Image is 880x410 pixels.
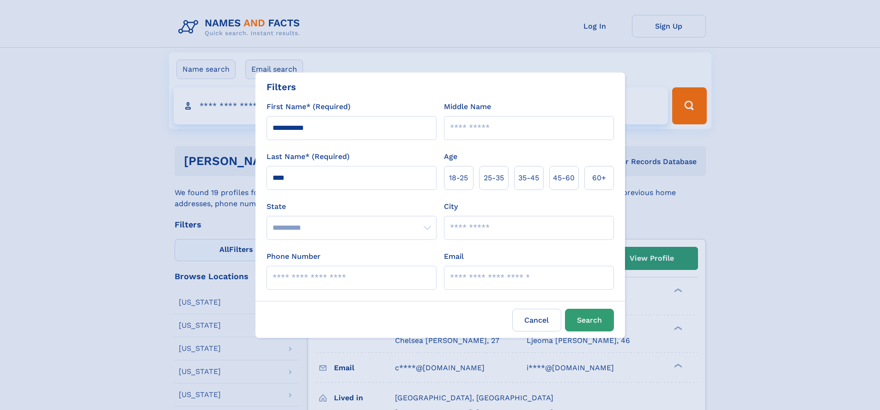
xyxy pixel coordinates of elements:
span: 25‑35 [484,172,504,184]
button: Search [565,309,614,331]
span: 60+ [592,172,606,184]
label: Phone Number [267,251,321,262]
label: City [444,201,458,212]
label: Last Name* (Required) [267,151,350,162]
label: Cancel [512,309,561,331]
span: 18‑25 [449,172,468,184]
span: 45‑60 [553,172,575,184]
label: First Name* (Required) [267,101,351,112]
label: State [267,201,437,212]
label: Email [444,251,464,262]
label: Middle Name [444,101,491,112]
span: 35‑45 [518,172,539,184]
div: Filters [267,80,296,94]
label: Age [444,151,457,162]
